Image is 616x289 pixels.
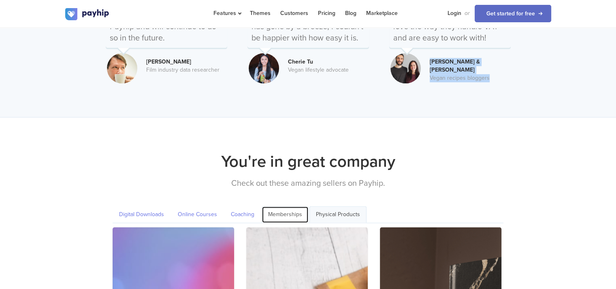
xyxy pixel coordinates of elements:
div: Vegan recipes bloggers [430,74,511,82]
a: Get started for free [475,5,551,22]
b: Cherie Tu [288,58,313,65]
b: [PERSON_NAME] [146,58,191,65]
a: Physical Products [309,206,367,223]
img: 2.jpg [107,53,137,83]
p: Check out these amazing sellers on Payhip. [65,177,551,190]
div: Vegan lifestyle advocate [288,66,369,74]
div: Film industry data researcher [146,66,227,74]
h2: You're in great company [65,150,551,173]
a: Coaching [224,206,261,223]
a: Memberships [262,206,309,223]
a: Digital Downloads [113,206,171,223]
a: Online Courses [171,206,224,223]
img: logo.svg [65,8,110,20]
img: 3-optimised.png [390,53,421,83]
span: Features [213,10,240,17]
img: 1.jpg [249,53,279,83]
b: [PERSON_NAME] & [PERSON_NAME] [430,58,480,73]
